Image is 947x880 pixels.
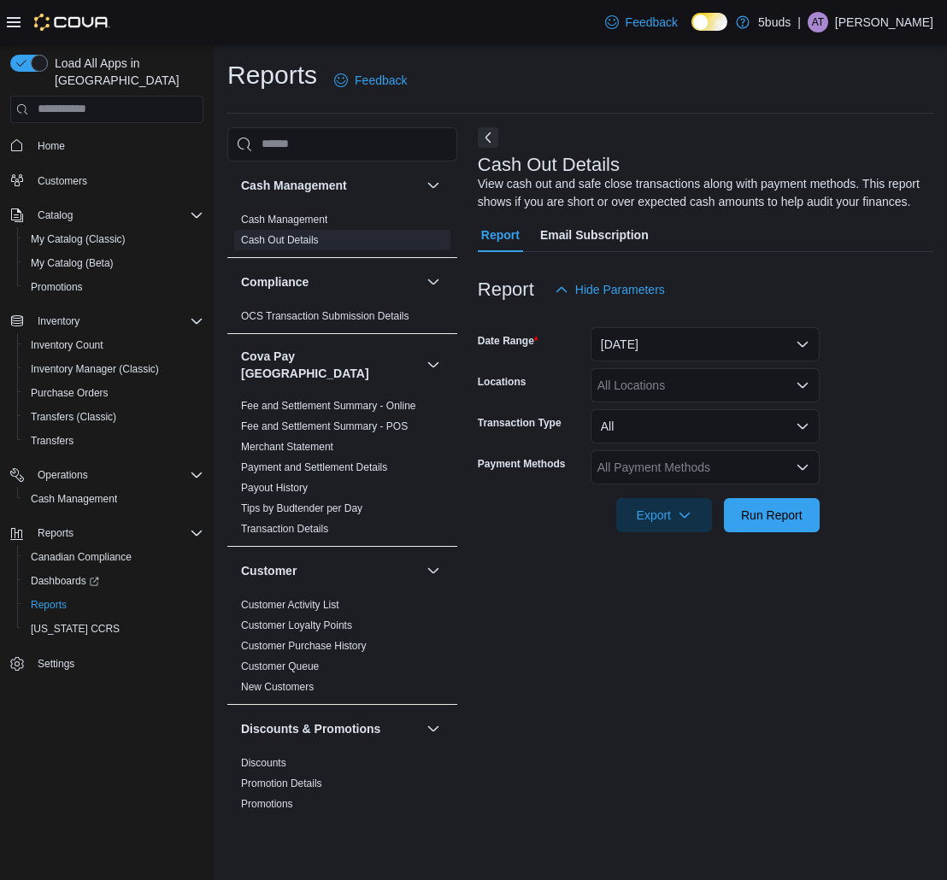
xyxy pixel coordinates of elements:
[327,63,414,97] a: Feedback
[17,227,210,251] button: My Catalog (Classic)
[835,12,933,32] p: [PERSON_NAME]
[241,214,327,226] a: Cash Management
[241,213,327,226] span: Cash Management
[31,311,86,331] button: Inventory
[241,757,286,769] a: Discounts
[24,383,203,403] span: Purchase Orders
[31,170,203,191] span: Customers
[241,599,339,611] a: Customer Activity List
[241,640,367,652] a: Customer Purchase History
[38,314,79,328] span: Inventory
[227,595,457,704] div: Customer
[227,753,457,821] div: Discounts & Promotions
[24,571,106,591] a: Dashboards
[38,139,65,153] span: Home
[17,569,210,593] a: Dashboards
[31,574,99,588] span: Dashboards
[241,639,367,653] span: Customer Purchase History
[17,357,210,381] button: Inventory Manager (Classic)
[241,177,347,194] h3: Cash Management
[31,654,81,674] a: Settings
[24,571,203,591] span: Dashboards
[24,547,203,567] span: Canadian Compliance
[796,378,809,392] button: Open list of options
[38,174,87,188] span: Customers
[31,205,203,226] span: Catalog
[24,359,203,379] span: Inventory Manager (Classic)
[241,234,319,246] a: Cash Out Details
[741,507,803,524] span: Run Report
[17,251,210,275] button: My Catalog (Beta)
[540,218,649,252] span: Email Subscription
[241,660,319,672] a: Customer Queue
[241,348,420,382] h3: Cova Pay [GEOGRAPHIC_DATA]
[24,335,110,355] a: Inventory Count
[478,175,925,211] div: View cash out and safe close transactions along with payment methods. This report shows if you ar...
[24,277,203,297] span: Promotions
[241,482,308,494] a: Payout History
[31,280,83,294] span: Promotions
[24,253,121,273] a: My Catalog (Beta)
[17,275,210,299] button: Promotions
[17,545,210,569] button: Canadian Compliance
[3,651,210,676] button: Settings
[241,797,293,811] span: Promotions
[758,12,791,32] p: 5buds
[241,562,297,579] h3: Customer
[17,617,210,641] button: [US_STATE] CCRS
[241,681,314,693] a: New Customers
[478,279,534,300] h3: Report
[34,14,110,31] img: Cova
[31,232,126,246] span: My Catalog (Classic)
[227,396,457,546] div: Cova Pay [GEOGRAPHIC_DATA]
[591,327,820,361] button: [DATE]
[38,657,74,671] span: Settings
[17,381,210,405] button: Purchase Orders
[31,256,114,270] span: My Catalog (Beta)
[812,12,824,32] span: AT
[241,310,409,322] a: OCS Transaction Submission Details
[38,208,73,222] span: Catalog
[241,481,308,495] span: Payout History
[241,777,322,789] a: Promotion Details
[241,720,380,737] h3: Discounts & Promotions
[796,461,809,474] button: Open list of options
[31,598,67,612] span: Reports
[31,550,132,564] span: Canadian Compliance
[241,309,409,323] span: OCS Transaction Submission Details
[31,410,116,424] span: Transfers (Classic)
[423,175,444,196] button: Cash Management
[355,72,407,89] span: Feedback
[24,489,203,509] span: Cash Management
[241,756,286,770] span: Discounts
[478,457,566,471] label: Payment Methods
[31,465,95,485] button: Operations
[31,338,103,352] span: Inventory Count
[31,311,203,331] span: Inventory
[423,355,444,375] button: Cova Pay [GEOGRAPHIC_DATA]
[24,407,203,427] span: Transfers (Classic)
[31,135,203,156] span: Home
[241,400,416,412] a: Fee and Settlement Summary - Online
[241,399,416,413] span: Fee and Settlement Summary - Online
[241,461,387,473] a: Payment and Settlement Details
[797,12,801,32] p: |
[481,218,520,252] span: Report
[17,487,210,511] button: Cash Management
[31,434,74,448] span: Transfers
[31,205,79,226] button: Catalog
[3,521,210,545] button: Reports
[548,273,672,307] button: Hide Parameters
[24,547,138,567] a: Canadian Compliance
[241,273,309,290] h3: Compliance
[241,777,322,790] span: Promotion Details
[24,253,203,273] span: My Catalog (Beta)
[241,523,328,535] a: Transaction Details
[227,306,457,333] div: Compliance
[616,498,712,532] button: Export
[38,468,88,482] span: Operations
[24,229,132,249] a: My Catalog (Classic)
[241,562,420,579] button: Customer
[241,233,319,247] span: Cash Out Details
[31,523,80,543] button: Reports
